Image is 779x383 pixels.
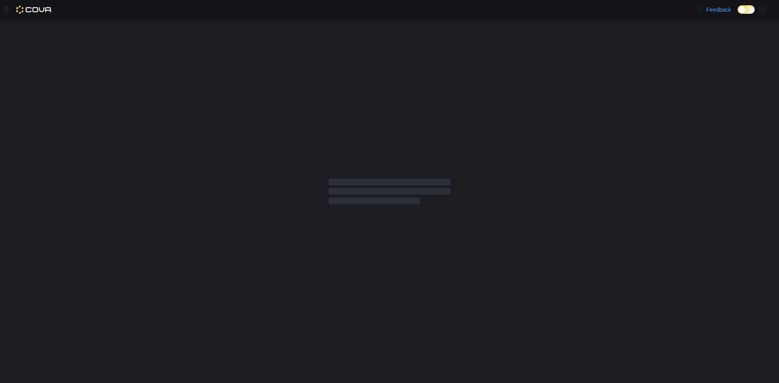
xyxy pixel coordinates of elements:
img: Cova [16,6,52,14]
span: Feedback [706,6,731,14]
input: Dark Mode [738,5,755,14]
span: Loading [329,180,450,206]
a: Feedback [693,2,734,18]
